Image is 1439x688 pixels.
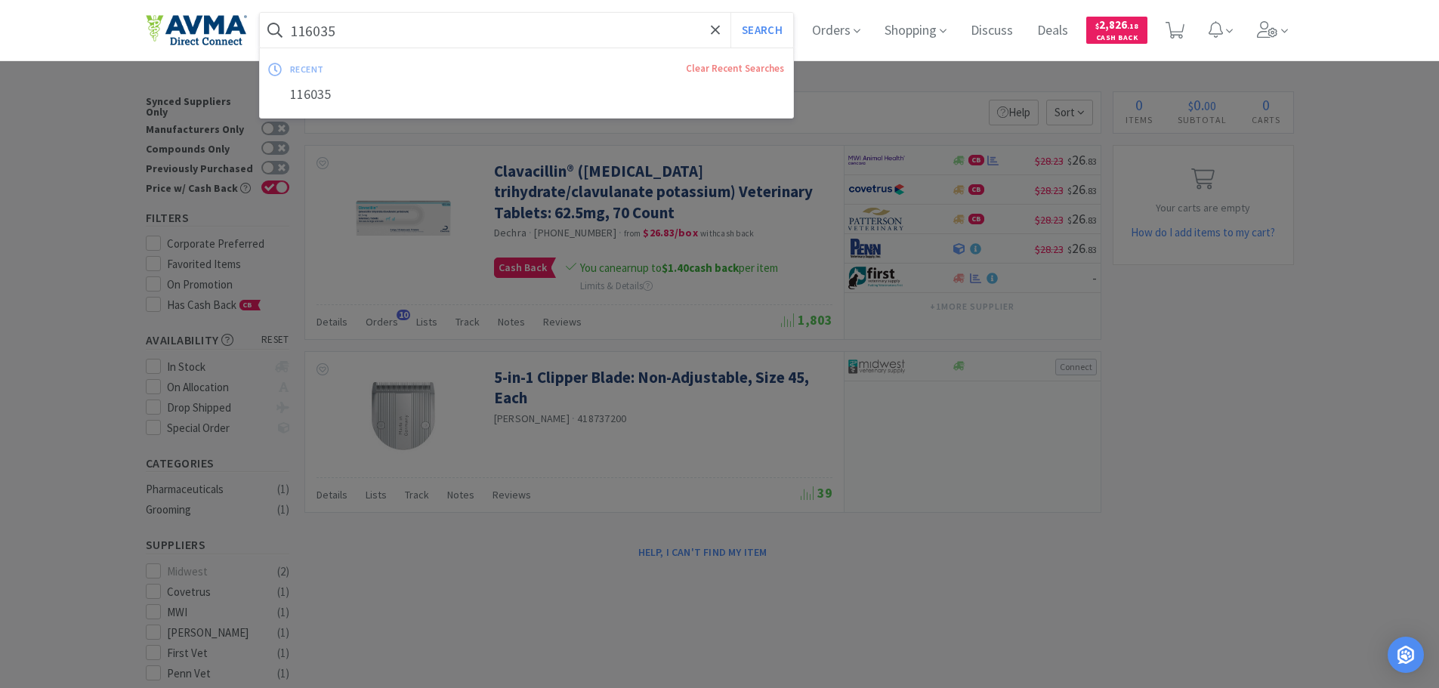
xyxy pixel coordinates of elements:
[146,14,247,46] img: e4e33dab9f054f5782a47901c742baa9_102.png
[1031,24,1074,38] a: Deals
[1086,10,1147,51] a: $2,826.18Cash Back
[730,13,793,48] button: Search
[260,13,794,48] input: Search by item, sku, manufacturer, ingredient, size...
[686,62,784,75] a: Clear Recent Searches
[1388,637,1424,673] div: Open Intercom Messenger
[260,81,794,109] div: 116035
[1127,21,1138,31] span: . 18
[290,57,505,81] div: recent
[1095,21,1099,31] span: $
[965,24,1019,38] a: Discuss
[1095,34,1138,44] span: Cash Back
[1095,17,1138,32] span: 2,826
